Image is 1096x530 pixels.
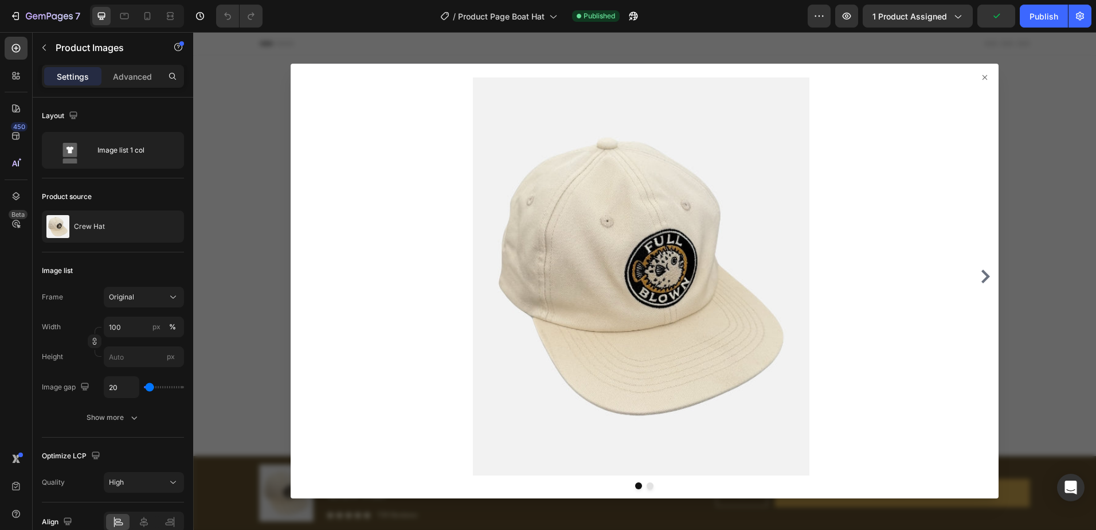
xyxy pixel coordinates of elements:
label: Height [42,352,63,362]
button: Publish [1020,5,1068,28]
button: px [166,320,179,334]
div: px [152,322,161,332]
button: Carousel Next Arrow [785,237,799,251]
input: Auto [104,377,139,397]
label: Frame [42,292,63,302]
p: Crew Hat [74,223,105,231]
input: px [104,346,184,367]
span: High [109,478,124,486]
span: px [167,352,175,361]
div: Product source [42,192,92,202]
span: 1 product assigned [872,10,947,22]
div: Quality [42,477,65,488]
button: 7 [5,5,85,28]
p: Advanced [113,71,152,83]
iframe: Design area [193,32,1096,530]
div: Align [42,515,75,530]
input: px% [104,317,184,337]
div: Image list [42,266,73,276]
p: Product Images [56,41,153,54]
div: 450 [11,122,28,131]
button: % [150,320,163,334]
div: Image gap [42,380,92,395]
div: Open Intercom Messenger [1057,474,1085,501]
div: Optimize LCP [42,449,103,464]
div: % [169,322,176,332]
div: Show more [87,412,140,423]
button: Dot [453,450,460,457]
button: 1 product assigned [863,5,973,28]
div: Publish [1030,10,1058,22]
label: Width [42,322,61,332]
div: Beta [9,210,28,219]
div: Layout [42,108,80,124]
div: Undo/Redo [216,5,263,28]
span: / [453,10,456,22]
button: Dot [442,450,449,457]
button: Show more [42,407,184,428]
img: product feature img [46,215,69,238]
button: Original [104,287,184,307]
span: Product Page Boat Hat [458,10,545,22]
span: Published [584,11,615,21]
p: Settings [57,71,89,83]
p: 7 [75,9,80,23]
div: Image list 1 col [97,137,167,163]
button: High [104,472,184,493]
span: Original [109,292,134,302]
